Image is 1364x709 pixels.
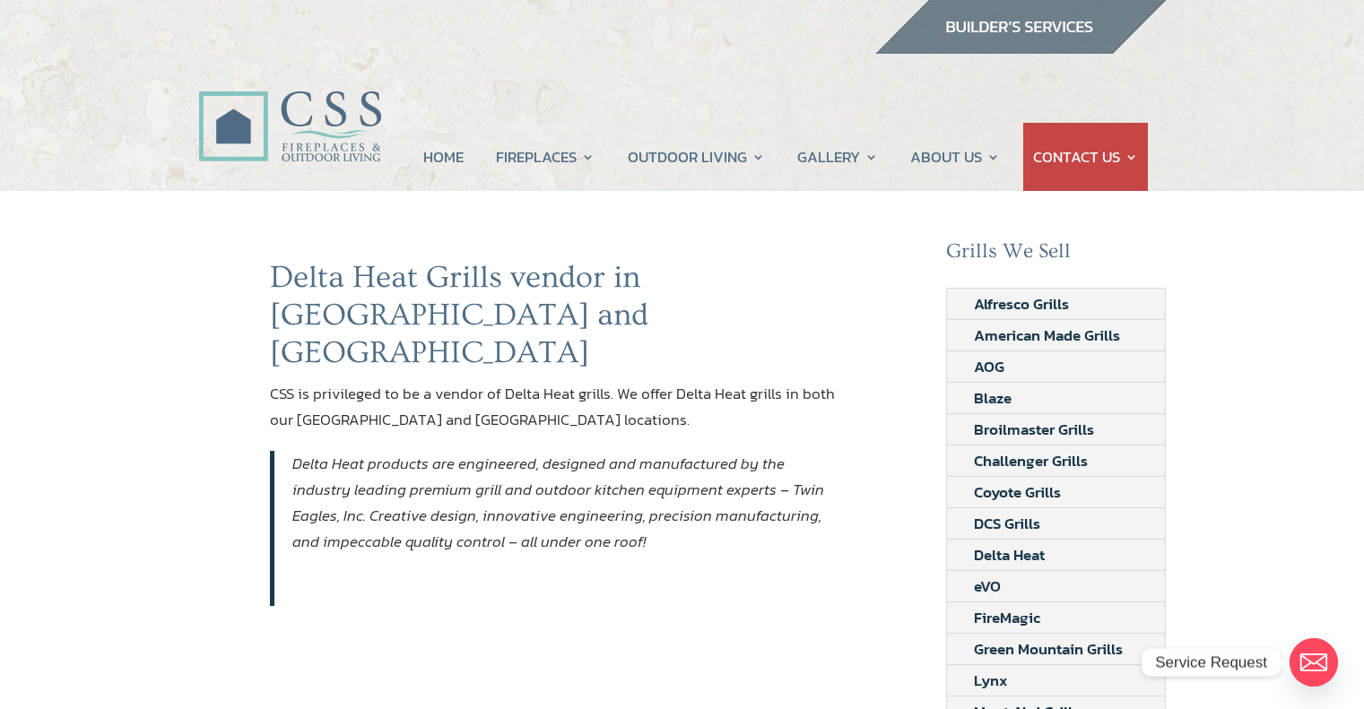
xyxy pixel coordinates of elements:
[910,123,1000,191] a: ABOUT US
[270,381,846,433] p: CSS is privileged to be a vendor of Delta Heat grills. We offer Delta Heat grills in both our [GE...
[628,123,765,191] a: OUTDOOR LIVING
[874,37,1167,60] a: builder services construction supply
[797,123,878,191] a: GALLERY
[270,259,846,381] h1: Delta Heat Grills vendor in [GEOGRAPHIC_DATA] and [GEOGRAPHIC_DATA]
[947,571,1028,601] a: eVO
[947,383,1038,413] a: Blaze
[1290,638,1338,687] a: Email
[946,239,1167,273] h2: Grills We Sell
[947,540,1072,570] a: Delta Heat
[947,289,1096,319] a: Alfresco Grills
[947,351,1031,382] a: AOG
[947,665,1035,696] a: Lynx
[947,414,1121,445] a: Broilmaster Grills
[947,445,1115,476] a: Challenger Grills
[423,123,464,191] a: HOME
[947,602,1067,633] a: FireMagic
[292,452,824,553] em: Delta Heat products are engineered, designed and manufactured by the industry leading premium gri...
[947,508,1067,539] a: DCS Grills
[1033,123,1138,191] a: CONTACT US
[947,320,1147,350] a: American Made Grills
[947,477,1088,507] a: Coyote Grills
[496,123,595,191] a: FIREPLACES
[947,634,1150,664] a: Green Mountain Grills
[198,41,381,171] img: CSS Fireplaces & Outdoor Living (Formerly Construction Solutions & Supply)- Jacksonville Ormond B...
